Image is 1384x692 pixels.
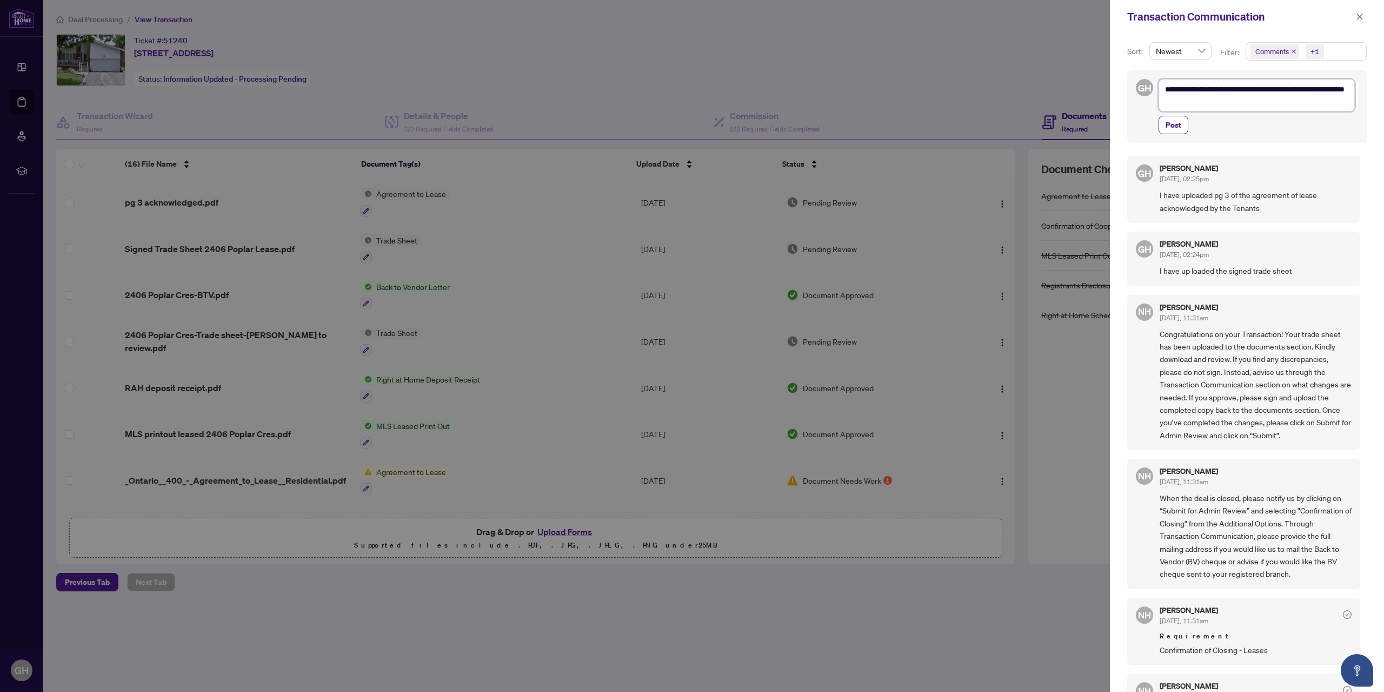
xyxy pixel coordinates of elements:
span: Confirmation of Closing - Leases [1160,644,1352,656]
span: [DATE], 02:24pm [1160,251,1209,259]
span: GH [1138,166,1152,181]
h5: [PERSON_NAME] [1160,467,1218,475]
span: GH [1138,242,1152,256]
span: I have up loaded the signed trade sheet [1160,265,1352,277]
span: Comments [1255,46,1289,57]
button: Post [1159,116,1188,134]
span: [DATE], 02:25pm [1160,175,1209,183]
span: NH [1138,305,1151,319]
span: Congratulations on your Transaction! Your trade sheet has been uploaded to the documents section.... [1160,328,1352,441]
span: When the deal is closed, please notify us by clicking on “Submit for Admin Review” and selecting ... [1160,492,1352,581]
span: check-circle [1343,610,1352,619]
p: Filter: [1220,47,1241,58]
h5: [PERSON_NAME] [1160,240,1218,248]
span: Comments [1250,44,1299,59]
p: Sort: [1127,45,1145,57]
span: NH [1138,608,1151,622]
div: Transaction Communication [1127,9,1353,25]
span: close [1291,49,1296,54]
span: NH [1138,469,1151,483]
span: [DATE], 11:31am [1160,478,1208,486]
span: GH [1138,81,1152,95]
h5: [PERSON_NAME] [1160,164,1218,172]
span: Newest [1156,43,1205,59]
span: [DATE], 11:31am [1160,314,1208,322]
span: [DATE], 11:31am [1160,617,1208,625]
button: Open asap [1341,654,1373,687]
h5: [PERSON_NAME] [1160,304,1218,311]
h5: [PERSON_NAME] [1160,682,1218,690]
h5: [PERSON_NAME] [1160,607,1218,614]
div: +1 [1310,46,1319,57]
span: close [1356,13,1363,21]
span: Post [1166,116,1181,134]
span: I have uploaded pg 3 of the agreement of lease acknowledged by the Tenants [1160,189,1352,214]
span: Requirement [1160,631,1352,642]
